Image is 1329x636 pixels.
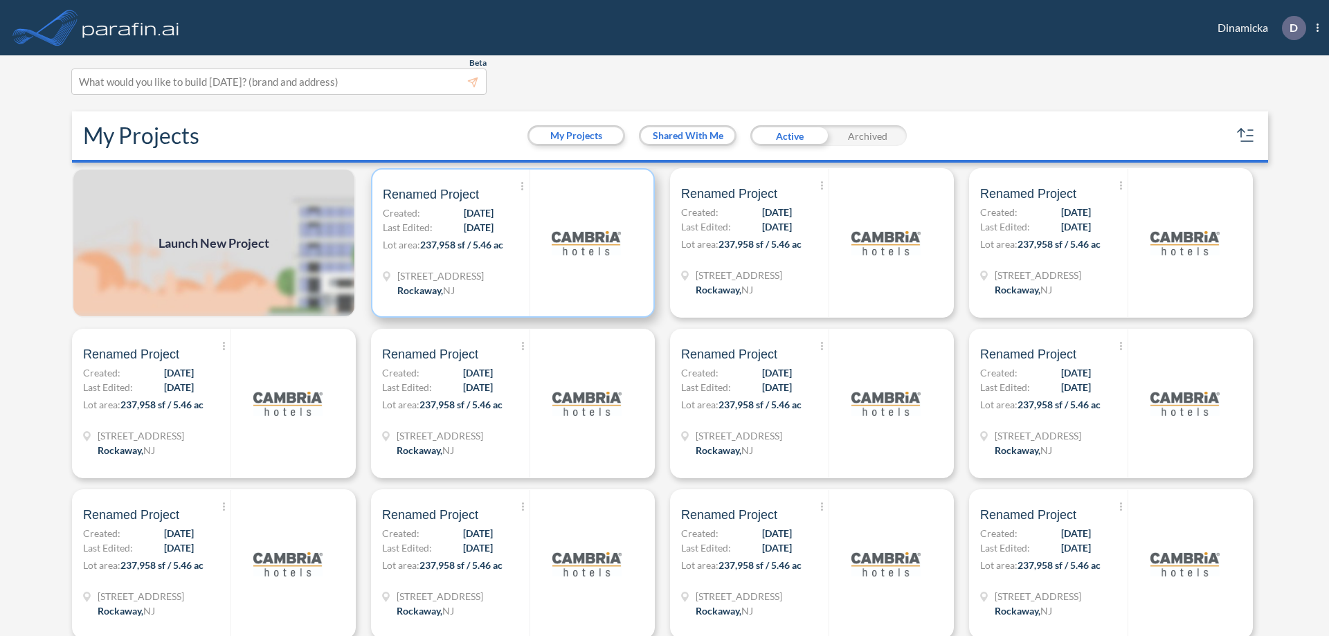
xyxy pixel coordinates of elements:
[696,589,782,603] span: 321 Mt Hope Ave
[469,57,487,69] span: Beta
[762,526,792,540] span: [DATE]
[980,365,1018,380] span: Created:
[397,283,455,298] div: Rockaway, NJ
[696,284,741,296] span: Rockaway ,
[98,589,184,603] span: 321 Mt Hope Ave
[1290,21,1298,34] p: D
[83,380,133,394] span: Last Edited:
[463,380,493,394] span: [DATE]
[397,589,483,603] span: 321 Mt Hope Ave
[851,208,921,278] img: logo
[164,526,194,540] span: [DATE]
[83,540,133,555] span: Last Edited:
[397,443,454,457] div: Rockaway, NJ
[762,219,792,234] span: [DATE]
[463,365,493,380] span: [DATE]
[383,220,433,235] span: Last Edited:
[164,540,194,555] span: [DATE]
[420,239,503,251] span: 237,958 sf / 5.46 ac
[419,559,503,571] span: 237,958 sf / 5.46 ac
[83,526,120,540] span: Created:
[681,526,718,540] span: Created:
[443,284,455,296] span: NJ
[995,605,1040,617] span: Rockaway ,
[83,365,120,380] span: Created:
[829,125,907,146] div: Archived
[1040,605,1052,617] span: NJ
[1040,284,1052,296] span: NJ
[741,284,753,296] span: NJ
[1061,526,1091,540] span: [DATE]
[1235,125,1257,147] button: sort
[681,559,718,571] span: Lot area:
[995,589,1081,603] span: 321 Mt Hope Ave
[1150,208,1220,278] img: logo
[159,234,269,253] span: Launch New Project
[83,346,179,363] span: Renamed Project
[1018,238,1101,250] span: 237,958 sf / 5.46 ac
[253,529,323,599] img: logo
[382,559,419,571] span: Lot area:
[762,205,792,219] span: [DATE]
[1018,559,1101,571] span: 237,958 sf / 5.46 ac
[383,186,479,203] span: Renamed Project
[382,540,432,555] span: Last Edited:
[696,603,753,618] div: Rockaway, NJ
[980,540,1030,555] span: Last Edited:
[72,168,356,318] img: add
[980,219,1030,234] span: Last Edited:
[383,206,420,220] span: Created:
[253,369,323,438] img: logo
[382,365,419,380] span: Created:
[995,284,1040,296] span: Rockaway ,
[1061,219,1091,234] span: [DATE]
[750,125,829,146] div: Active
[1061,365,1091,380] span: [DATE]
[696,443,753,457] div: Rockaway, NJ
[681,219,731,234] span: Last Edited:
[1197,16,1319,40] div: Dinamicka
[382,507,478,523] span: Renamed Project
[995,428,1081,443] span: 321 Mt Hope Ave
[1018,399,1101,410] span: 237,958 sf / 5.46 ac
[530,127,623,144] button: My Projects
[1061,380,1091,394] span: [DATE]
[980,559,1018,571] span: Lot area:
[696,282,753,297] div: Rockaway, NJ
[397,428,483,443] span: 321 Mt Hope Ave
[83,559,120,571] span: Lot area:
[762,365,792,380] span: [DATE]
[120,559,204,571] span: 237,958 sf / 5.46 ac
[72,168,356,318] a: Launch New Project
[552,208,621,278] img: logo
[696,268,782,282] span: 321 Mt Hope Ave
[696,428,782,443] span: 321 Mt Hope Ave
[98,428,184,443] span: 321 Mt Hope Ave
[83,122,199,149] h2: My Projects
[718,559,802,571] span: 237,958 sf / 5.46 ac
[851,529,921,599] img: logo
[463,540,493,555] span: [DATE]
[419,399,503,410] span: 237,958 sf / 5.46 ac
[696,444,741,456] span: Rockaway ,
[718,399,802,410] span: 237,958 sf / 5.46 ac
[164,365,194,380] span: [DATE]
[681,399,718,410] span: Lot area:
[681,185,777,202] span: Renamed Project
[143,444,155,456] span: NJ
[980,399,1018,410] span: Lot area:
[980,205,1018,219] span: Created:
[1150,369,1220,438] img: logo
[98,603,155,618] div: Rockaway, NJ
[741,605,753,617] span: NJ
[681,507,777,523] span: Renamed Project
[681,238,718,250] span: Lot area:
[397,284,443,296] span: Rockaway ,
[382,380,432,394] span: Last Edited:
[397,269,484,283] span: 321 Mt Hope Ave
[164,380,194,394] span: [DATE]
[980,185,1076,202] span: Renamed Project
[120,399,204,410] span: 237,958 sf / 5.46 ac
[98,444,143,456] span: Rockaway ,
[995,603,1052,618] div: Rockaway, NJ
